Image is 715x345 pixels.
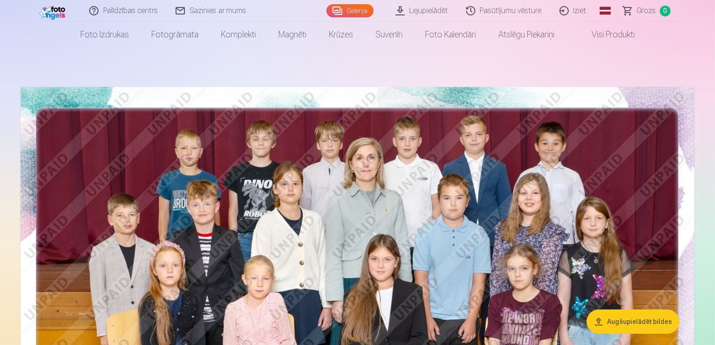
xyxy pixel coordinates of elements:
a: Galerija [326,4,374,17]
a: Foto kalendāri [414,22,487,48]
a: Fotogrāmata [140,22,210,48]
span: Grozs [637,5,656,16]
a: Suvenīri [364,22,414,48]
a: Krūzes [318,22,364,48]
a: Visi produkti [566,22,646,48]
span: 0 [660,6,671,16]
a: Komplekti [210,22,267,48]
a: Foto izdrukas [69,22,140,48]
button: Augšupielādēt bildes [587,309,680,334]
a: Magnēti [267,22,318,48]
a: Atslēgu piekariņi [487,22,566,48]
img: /fa1 [39,4,68,20]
